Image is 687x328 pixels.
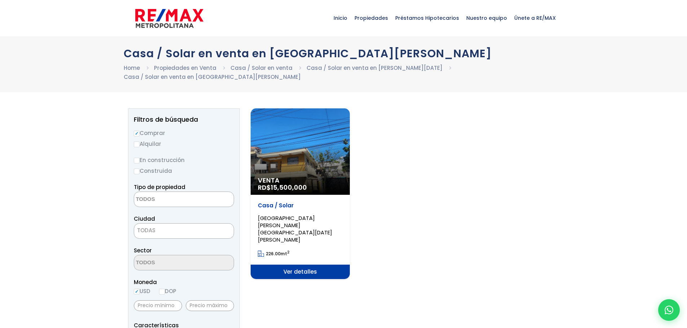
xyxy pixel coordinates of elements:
span: [GEOGRAPHIC_DATA][PERSON_NAME][GEOGRAPHIC_DATA][DATE][PERSON_NAME] [258,214,332,243]
input: En construcción [134,158,140,163]
span: Propiedades [351,7,392,29]
span: Sector [134,247,152,254]
span: TODAS [134,225,234,235]
span: mt [258,251,290,257]
span: Ver detalles [251,265,350,279]
input: Precio mínimo [134,300,182,311]
span: Venta [258,177,343,184]
img: remax-metropolitana-logo [135,8,203,29]
label: Alquilar [134,139,234,148]
span: 226.00 [266,251,281,257]
label: Comprar [134,129,234,138]
span: TODAS [137,226,155,234]
a: Home [124,64,140,72]
span: Tipo de propiedad [134,183,185,191]
span: Únete a RE/MAX [511,7,559,29]
a: Casa / Solar en venta en [PERSON_NAME][DATE] [307,64,442,72]
h1: Casa / Solar en venta en [GEOGRAPHIC_DATA][PERSON_NAME] [124,47,564,60]
span: 15,500,000 [271,183,307,192]
h2: Filtros de búsqueda [134,116,234,123]
p: Casa / Solar [258,202,343,209]
a: Venta RD$15,500,000 Casa / Solar [GEOGRAPHIC_DATA][PERSON_NAME][GEOGRAPHIC_DATA][DATE][PERSON_NAM... [251,108,350,279]
input: USD [134,289,140,295]
span: Nuestro equipo [463,7,511,29]
span: Préstamos Hipotecarios [392,7,463,29]
label: En construcción [134,156,234,165]
label: Construida [134,166,234,175]
input: Construida [134,169,140,174]
textarea: Search [134,255,204,271]
span: TODAS [134,223,234,239]
label: USD [134,287,150,296]
label: DOP [159,287,176,296]
li: Casa / Solar en venta en [GEOGRAPHIC_DATA][PERSON_NAME] [124,72,301,81]
span: Inicio [330,7,351,29]
span: Ciudad [134,215,155,223]
input: Comprar [134,131,140,136]
input: DOP [159,289,165,295]
sup: 2 [287,250,290,255]
textarea: Search [134,192,204,207]
a: Propiedades en Venta [154,64,216,72]
input: Alquilar [134,141,140,147]
input: Precio máximo [186,300,234,311]
span: Moneda [134,278,234,287]
a: Casa / Solar en venta [230,64,292,72]
span: RD$ [258,183,307,192]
